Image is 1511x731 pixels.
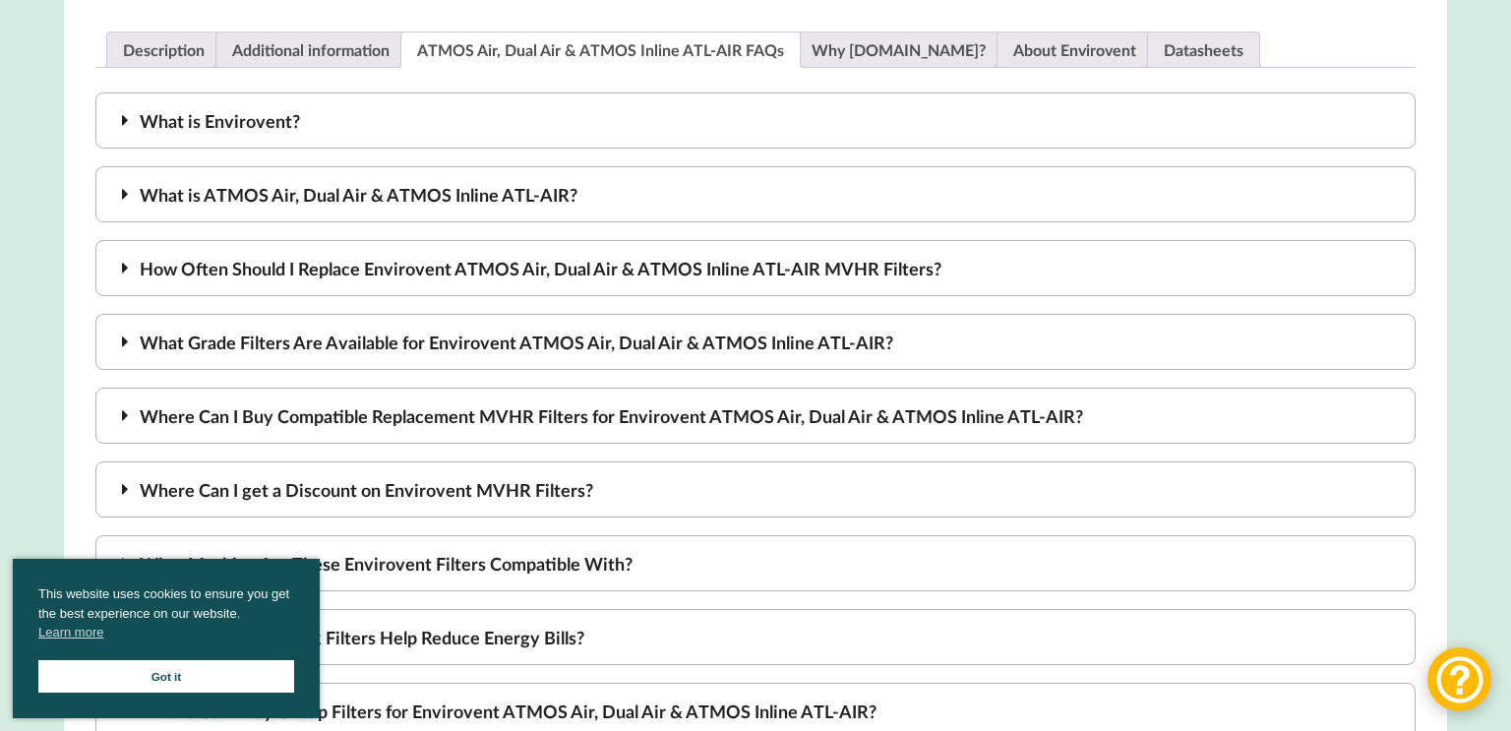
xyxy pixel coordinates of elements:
a: About Envirovent [1013,32,1136,67]
div: How Often Should I Replace Envirovent ATMOS Air, Dual Air & ATMOS Inline ATL-AIR MVHR Filters? [95,240,1416,296]
div: What Machine Are These Envirovent Filters Compatible With? [95,535,1416,591]
span: This website uses cookies to ensure you get the best experience on our website. [38,584,294,647]
a: Why [DOMAIN_NAME]? [812,32,986,67]
a: Got it cookie [38,660,294,693]
div: Where Can I Buy Compatible Replacement MVHR Filters for Envirovent ATMOS Air, Dual Air & ATMOS In... [95,388,1416,444]
div: What is Envirovent? [95,92,1416,149]
a: cookies - Learn more [38,623,103,642]
div: Will Envirovent MVHR Filters Help Reduce Energy Bills? [95,609,1416,665]
a: Description [123,32,205,67]
div: What Grade Filters Are Available for Envirovent ATMOS Air, Dual Air & ATMOS Inline ATL-AIR? [95,314,1416,370]
div: What is ATMOS Air, Dual Air & ATMOS Inline ATL-AIR? [95,166,1416,222]
a: ATMOS Air, Dual Air & ATMOS Inline ATL-AIR FAQs [417,32,784,67]
a: Additional information [232,32,390,67]
div: Where Can I get a Discount on Envirovent MVHR Filters? [95,461,1416,518]
div: cookieconsent [13,559,320,718]
a: Datasheets [1164,32,1243,67]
